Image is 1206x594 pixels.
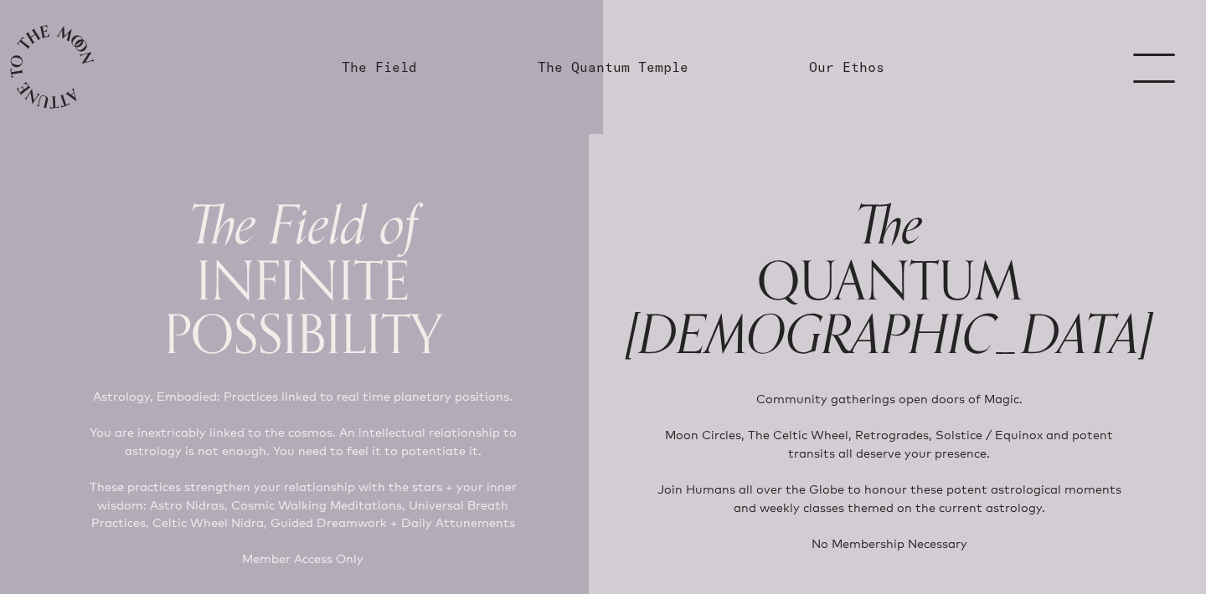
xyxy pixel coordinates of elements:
[652,390,1126,552] p: Community gatherings open doors of Magic. Moon Circles, The Celtic Wheel, Retrogrades, Solstice /...
[188,182,417,270] span: The Field of
[626,197,1152,363] h1: QUANTUM
[809,57,884,77] a: Our Ethos
[54,197,552,361] h1: INFINITE POSSIBILITY
[855,182,923,270] span: The
[538,57,688,77] a: The Quantum Temple
[80,387,525,568] p: Astrology, Embodied: Practices linked to real time planetary positions. You are inextricably link...
[626,292,1152,380] span: [DEMOGRAPHIC_DATA]
[342,57,417,77] a: The Field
